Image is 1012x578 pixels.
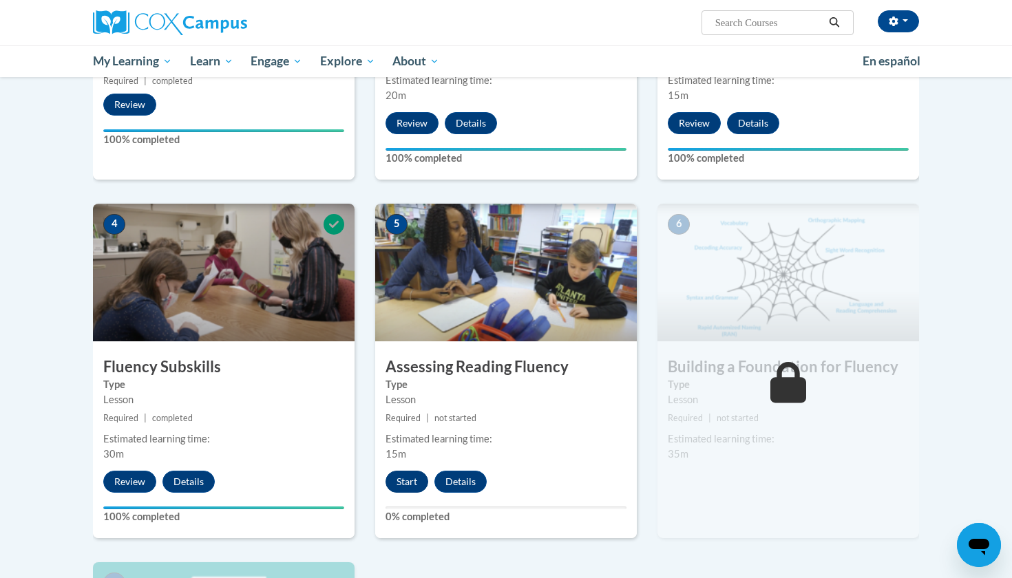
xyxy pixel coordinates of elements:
[375,356,637,378] h3: Assessing Reading Fluency
[72,45,940,77] div: Main menu
[152,76,193,86] span: completed
[668,89,688,101] span: 15m
[103,471,156,493] button: Review
[93,10,355,35] a: Cox Campus
[103,132,344,147] label: 100% completed
[103,431,344,447] div: Estimated learning time:
[311,45,384,77] a: Explore
[84,45,181,77] a: My Learning
[717,413,759,423] span: not started
[144,413,147,423] span: |
[727,112,779,134] button: Details
[657,356,919,378] h3: Building a Foundation for Fluency
[93,53,172,69] span: My Learning
[878,10,919,32] button: Account Settings
[957,523,1001,567] iframe: Button to launch messaging window
[708,413,711,423] span: |
[386,413,421,423] span: Required
[854,47,929,76] a: En español
[386,112,439,134] button: Review
[386,89,406,101] span: 20m
[386,448,406,460] span: 15m
[103,509,344,524] label: 100% completed
[434,413,476,423] span: not started
[668,112,721,134] button: Review
[162,471,215,493] button: Details
[668,413,703,423] span: Required
[375,204,637,341] img: Course Image
[386,431,626,447] div: Estimated learning time:
[434,471,487,493] button: Details
[93,204,355,341] img: Course Image
[181,45,242,77] a: Learn
[386,377,626,392] label: Type
[190,53,233,69] span: Learn
[668,148,909,151] div: Your progress
[103,94,156,116] button: Review
[668,214,690,235] span: 6
[657,204,919,341] img: Course Image
[386,151,626,166] label: 100% completed
[668,151,909,166] label: 100% completed
[93,356,355,378] h3: Fluency Subskills
[103,76,138,86] span: Required
[386,471,428,493] button: Start
[103,448,124,460] span: 30m
[144,76,147,86] span: |
[668,431,909,447] div: Estimated learning time:
[103,377,344,392] label: Type
[445,112,497,134] button: Details
[386,392,626,407] div: Lesson
[426,413,429,423] span: |
[103,392,344,407] div: Lesson
[152,413,193,423] span: completed
[384,45,449,77] a: About
[668,73,909,88] div: Estimated learning time:
[863,54,920,68] span: En español
[668,392,909,407] div: Lesson
[103,506,344,509] div: Your progress
[103,413,138,423] span: Required
[386,148,626,151] div: Your progress
[251,53,302,69] span: Engage
[386,214,408,235] span: 5
[93,10,247,35] img: Cox Campus
[103,129,344,132] div: Your progress
[392,53,439,69] span: About
[668,448,688,460] span: 35m
[386,509,626,524] label: 0% completed
[668,377,909,392] label: Type
[320,53,375,69] span: Explore
[103,214,125,235] span: 4
[242,45,311,77] a: Engage
[714,14,824,31] input: Search Courses
[824,14,845,31] button: Search
[386,73,626,88] div: Estimated learning time:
